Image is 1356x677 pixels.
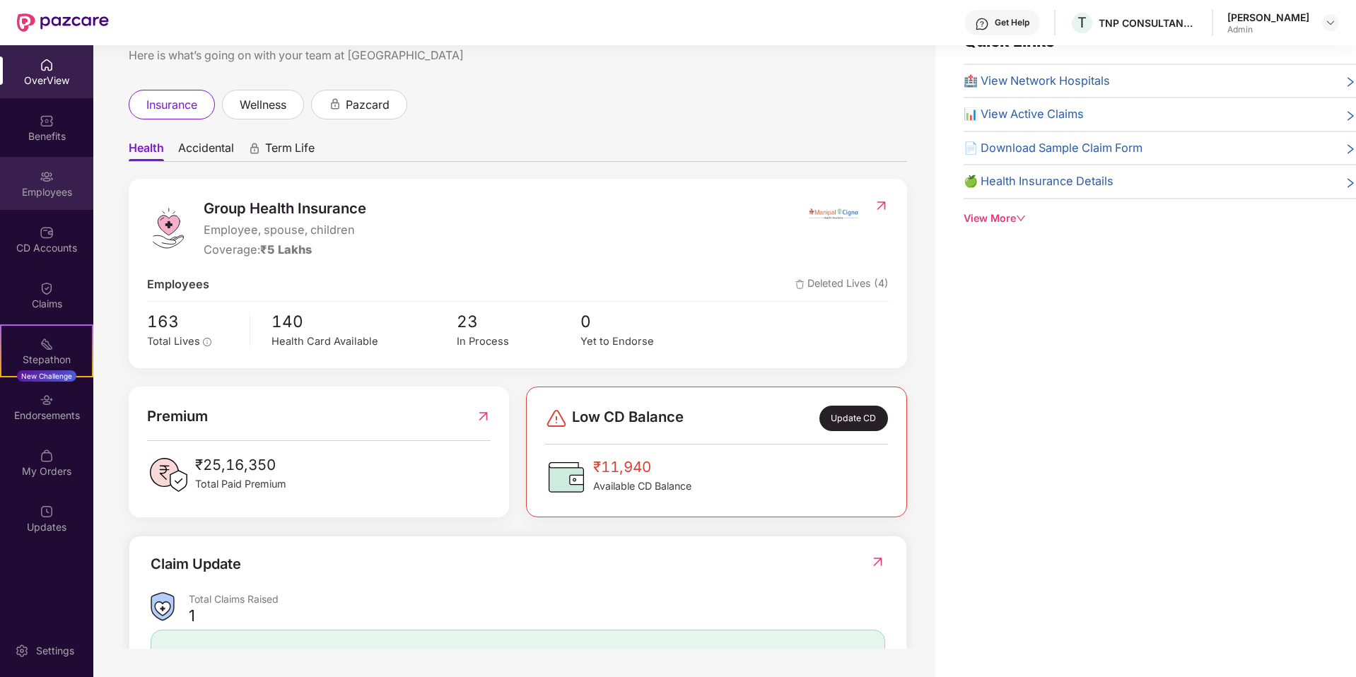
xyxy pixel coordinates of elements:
[964,105,1084,124] span: 📊 View Active Claims
[819,406,888,431] div: Update CD
[580,309,704,334] span: 0
[975,17,989,31] img: svg+xml;base64,PHN2ZyBpZD0iSGVscC0zMngzMiIgeG1sbnM9Imh0dHA6Ly93d3cudzMub3JnLzIwMDAvc3ZnIiB3aWR0aD...
[189,592,885,606] div: Total Claims Raised
[40,114,54,128] img: svg+xml;base64,PHN2ZyBpZD0iQmVuZWZpdHMiIHhtbG5zPSJodHRwOi8vd3d3LnczLm9yZy8yMDAwL3N2ZyIgd2lkdGg9Ij...
[1016,213,1026,223] span: down
[40,225,54,240] img: svg+xml;base64,PHN2ZyBpZD0iQ0RfQWNjb3VudHMiIGRhdGEtbmFtZT0iQ0QgQWNjb3VudHMiIHhtbG5zPSJodHRwOi8vd3...
[795,280,805,289] img: deleteIcon
[457,309,580,334] span: 23
[265,141,315,161] span: Term Life
[329,98,341,110] div: animation
[147,276,209,294] span: Employees
[40,58,54,72] img: svg+xml;base64,PHN2ZyBpZD0iSG9tZSIgeG1sbnM9Imh0dHA6Ly93d3cudzMub3JnLzIwMDAvc3ZnIiB3aWR0aD0iMjAiIG...
[147,207,189,249] img: logo
[40,337,54,351] img: svg+xml;base64,PHN2ZyB4bWxucz0iaHR0cDovL3d3dy53My5vcmcvMjAwMC9zdmciIHdpZHRoPSIyMSIgaGVpZ2h0PSIyMC...
[189,606,195,625] div: 1
[151,553,241,575] div: Claim Update
[147,454,189,496] img: PaidPremiumIcon
[147,309,240,334] span: 163
[146,96,197,114] span: insurance
[807,197,860,232] img: insurerIcon
[204,221,366,240] span: Employee, spouse, children
[346,96,390,114] span: pazcard
[260,242,312,257] span: ₹5 Lakhs
[151,592,175,621] img: ClaimsSummaryIcon
[203,338,211,346] span: info-circle
[40,170,54,184] img: svg+xml;base64,PHN2ZyBpZD0iRW1wbG95ZWVzIiB4bWxucz0iaHR0cDovL3d3dy53My5vcmcvMjAwMC9zdmciIHdpZHRoPS...
[874,199,889,213] img: RedirectIcon
[147,405,208,428] span: Premium
[248,142,261,155] div: animation
[40,449,54,463] img: svg+xml;base64,PHN2ZyBpZD0iTXlfT3JkZXJzIiBkYXRhLW5hbWU9Ik15IE9yZGVycyIgeG1sbnM9Imh0dHA6Ly93d3cudz...
[271,334,457,350] div: Health Card Available
[1227,11,1309,24] div: [PERSON_NAME]
[195,476,286,492] span: Total Paid Premium
[476,405,491,428] img: RedirectIcon
[204,241,366,259] div: Coverage:
[1,353,92,367] div: Stepathon
[1345,142,1356,158] span: right
[17,370,76,382] div: New Challenge
[1345,108,1356,124] span: right
[870,555,885,569] img: RedirectIcon
[572,406,684,431] span: Low CD Balance
[32,644,78,658] div: Settings
[1345,175,1356,191] span: right
[964,211,1356,226] div: View More
[204,197,366,220] span: Group Health Insurance
[40,393,54,407] img: svg+xml;base64,PHN2ZyBpZD0iRW5kb3JzZW1lbnRzIiB4bWxucz0iaHR0cDovL3d3dy53My5vcmcvMjAwMC9zdmciIHdpZH...
[1077,14,1087,31] span: T
[17,13,109,32] img: New Pazcare Logo
[545,456,588,498] img: CDBalanceIcon
[545,407,568,430] img: svg+xml;base64,PHN2ZyBpZD0iRGFuZ2VyLTMyeDMyIiB4bWxucz0iaHR0cDovL3d3dy53My5vcmcvMjAwMC9zdmciIHdpZH...
[580,334,704,350] div: Yet to Endorse
[1345,75,1356,90] span: right
[168,647,270,665] span: Initiated Claims (0)
[593,456,691,478] span: ₹11,940
[1227,24,1309,35] div: Admin
[195,454,286,476] span: ₹25,16,350
[129,47,907,64] div: Here is what’s going on with your team at [GEOGRAPHIC_DATA]
[129,141,164,161] span: Health
[15,644,29,658] img: svg+xml;base64,PHN2ZyBpZD0iU2V0dGluZy0yMHgyMCIgeG1sbnM9Imh0dHA6Ly93d3cudzMub3JnLzIwMDAvc3ZnIiB3aW...
[271,309,457,334] span: 140
[795,276,889,294] span: Deleted Lives (4)
[147,335,200,348] span: Total Lives
[593,478,691,494] span: Available CD Balance
[1099,16,1198,30] div: TNP CONSULTANCY PRIVATE LIMITED
[457,334,580,350] div: In Process
[40,505,54,519] img: svg+xml;base64,PHN2ZyBpZD0iVXBkYXRlZCIgeG1sbnM9Imh0dHA6Ly93d3cudzMub3JnLzIwMDAvc3ZnIiB3aWR0aD0iMj...
[1325,17,1336,28] img: svg+xml;base64,PHN2ZyBpZD0iRHJvcGRvd24tMzJ4MzIiIHhtbG5zPSJodHRwOi8vd3d3LnczLm9yZy8yMDAwL3N2ZyIgd2...
[240,96,286,114] span: wellness
[964,139,1142,158] span: 📄 Download Sample Claim Form
[178,141,234,161] span: Accidental
[995,17,1029,28] div: Get Help
[964,72,1110,90] span: 🏥 View Network Hospitals
[40,281,54,295] img: svg+xml;base64,PHN2ZyBpZD0iQ2xhaW0iIHhtbG5zPSJodHRwOi8vd3d3LnczLm9yZy8yMDAwL3N2ZyIgd2lkdGg9IjIwIi...
[964,172,1114,191] span: 🍏 Health Insurance Details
